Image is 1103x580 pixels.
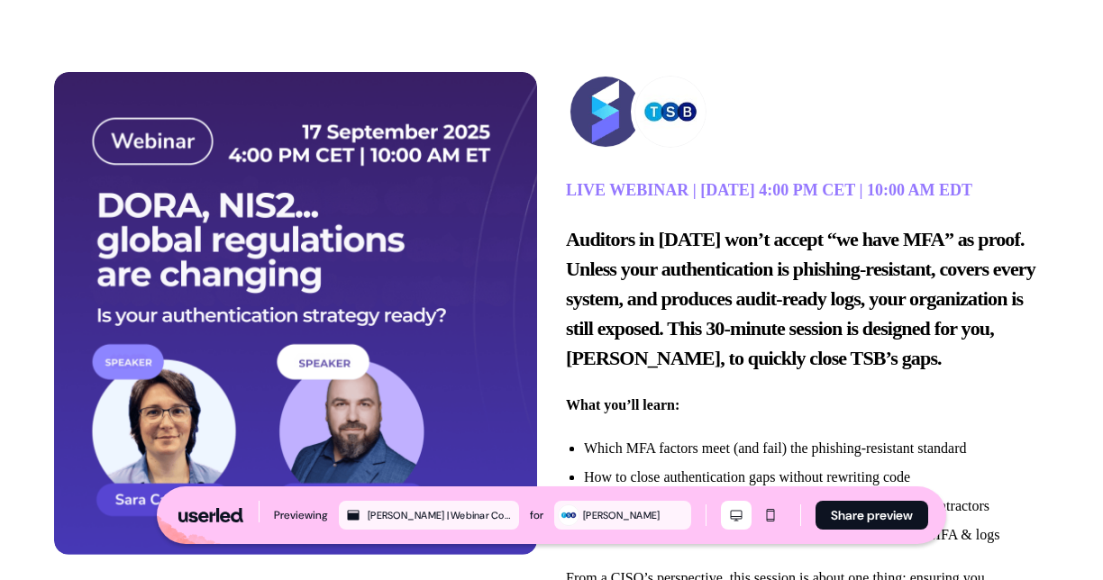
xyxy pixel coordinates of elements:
strong: What you’ll learn: [566,397,679,412]
span: Auditors in [DATE] won’t accept “we have MFA” as proof. Unless your authentication is phishing-re... [566,228,1035,369]
p: Which MFA factors meet (and fail) the phishing-resistant standard [584,440,966,456]
button: Share preview [816,501,928,530]
div: for [530,506,543,524]
button: Desktop mode [721,501,752,530]
div: [PERSON_NAME] [583,507,688,523]
div: Previewing [274,506,328,524]
div: [PERSON_NAME] | Webinar Compliance [368,507,515,523]
strong: LIVE WEBINAR | [DATE] 4:00 PM CET | 10:00 AM EDT [566,181,972,199]
button: Mobile mode [755,501,786,530]
p: How to close authentication gaps without rewriting code [584,469,910,485]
